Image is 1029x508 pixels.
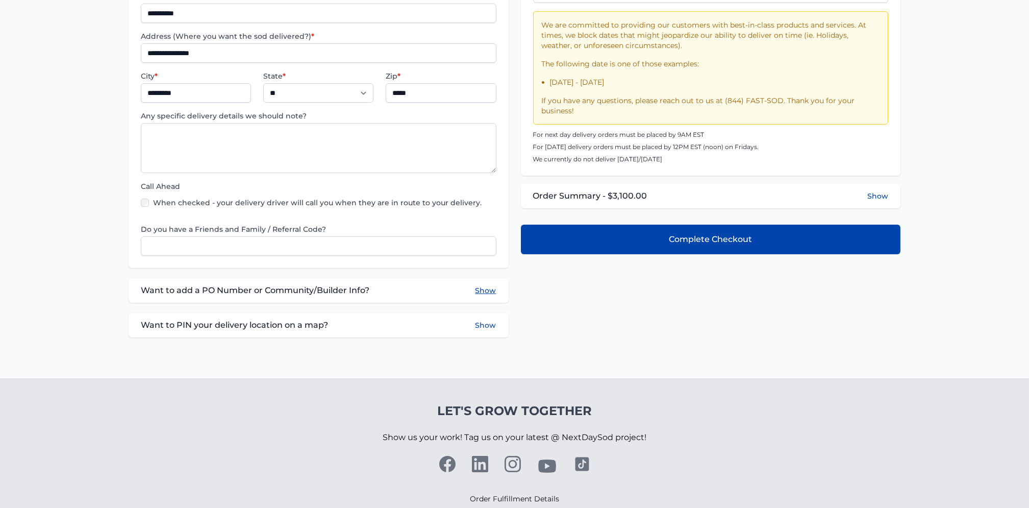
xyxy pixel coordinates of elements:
span: Order Summary - $3,100.00 [533,190,647,202]
p: Show us your work! Tag us on your latest @ NextDaySod project! [383,419,646,456]
p: For next day delivery orders must be placed by 9AM EST [533,131,888,139]
label: Any specific delivery details we should note? [141,111,496,121]
label: When checked - your delivery driver will call you when they are in route to your delivery. [153,198,482,208]
p: For [DATE] delivery orders must be placed by 12PM EST (noon) on Fridays. [533,143,888,151]
span: Want to add a PO Number or Community/Builder Info? [141,284,369,297]
label: State [263,71,373,81]
li: [DATE] - [DATE] [550,77,880,87]
span: Complete Checkout [669,233,752,246]
button: Show [475,319,496,331]
h4: Let's Grow Together [383,403,646,419]
label: Address (Where you want the sod delivered?) [141,31,496,41]
label: City [141,71,251,81]
p: We are committed to providing our customers with best-in-class products and services. At times, w... [542,20,880,51]
label: Zip [386,71,496,81]
button: Show [475,284,496,297]
button: Show [867,191,888,201]
p: If you have any questions, please reach out to us at (844) FAST-SOD. Thank you for your business! [542,95,880,116]
button: Complete Checkout [521,225,900,254]
span: Want to PIN your delivery location on a map? [141,319,328,331]
label: Do you have a Friends and Family / Referral Code? [141,224,496,234]
p: The following date is one of those examples: [542,59,880,69]
a: Order Fulfillment Details [470,494,559,503]
p: We currently do not deliver [DATE]/[DATE] [533,155,888,163]
label: Call Ahead [141,181,496,191]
